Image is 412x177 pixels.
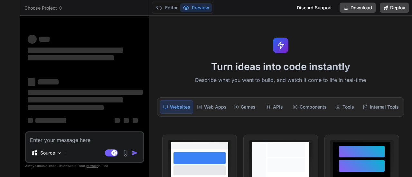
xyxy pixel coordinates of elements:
[340,3,376,13] button: Download
[132,150,138,156] img: icon
[260,100,288,114] div: APIs
[28,118,33,123] span: ‌
[331,100,359,114] div: Tools
[40,150,55,156] p: Source
[38,79,59,84] span: ‌
[194,100,229,114] div: Web Apps
[28,35,37,44] span: ‌
[122,149,129,157] img: attachment
[28,90,143,95] span: ‌
[153,76,408,84] p: Describe what you want to build, and watch it come to life in real-time
[28,105,104,110] span: ‌
[360,100,401,114] div: Internal Tools
[25,163,144,169] p: Always double-check its answers. Your in Bind
[24,5,63,11] span: Choose Project
[293,3,336,13] div: Discord Support
[154,3,180,12] button: Editor
[57,150,62,156] img: Pick Models
[180,3,212,12] button: Preview
[133,118,138,123] span: ‌
[160,100,193,114] div: Websites
[290,100,329,114] div: Components
[28,55,114,60] span: ‌
[28,78,35,86] span: ‌
[230,100,259,114] div: Games
[86,164,98,168] span: privacy
[115,118,120,123] span: ‌
[153,61,408,72] h1: Turn ideas into code instantly
[380,3,409,13] button: Deploy
[39,37,50,42] span: ‌
[124,118,129,123] span: ‌
[35,118,66,123] span: ‌
[28,48,123,53] span: ‌
[28,97,123,102] span: ‌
